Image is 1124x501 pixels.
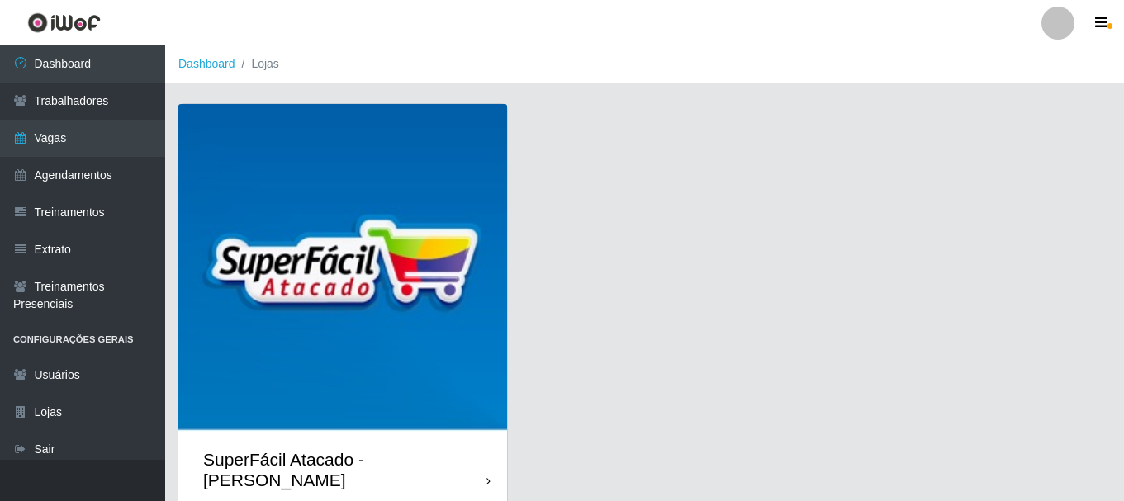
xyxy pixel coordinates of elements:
li: Lojas [235,55,279,73]
nav: breadcrumb [165,45,1124,83]
img: cardImg [178,104,507,432]
div: SuperFácil Atacado - [PERSON_NAME] [203,449,486,490]
a: Dashboard [178,57,235,70]
img: CoreUI Logo [27,12,101,33]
